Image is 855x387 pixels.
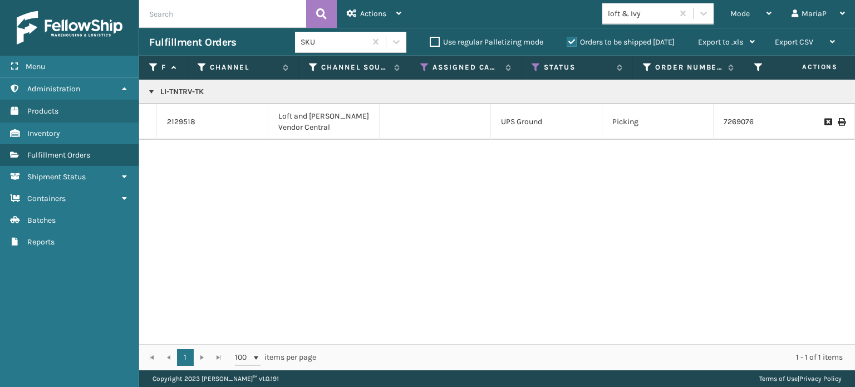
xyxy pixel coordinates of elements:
h3: Fulfillment Orders [149,36,236,49]
span: Containers [27,194,66,203]
span: Fulfillment Orders [27,150,90,160]
span: Batches [27,215,56,225]
span: Export CSV [775,37,813,47]
td: UPS Ground [491,104,602,140]
span: Products [27,106,58,116]
i: Request to Be Cancelled [824,118,831,126]
a: 1 [177,349,194,366]
i: Print Label [838,118,844,126]
span: items per page [235,349,316,366]
label: Fulfillment Order Id [161,62,166,72]
img: logo [17,11,122,45]
div: | [759,370,842,387]
a: 2129518 [167,116,195,128]
div: SKU [301,36,367,48]
span: Shipment Status [27,172,86,182]
span: Administration [27,84,80,94]
span: 100 [235,352,252,363]
span: Mode [730,9,750,18]
label: Orders to be shipped [DATE] [567,37,675,47]
span: Reports [27,237,55,247]
div: 1 - 1 of 1 items [332,352,843,363]
label: Channel [210,62,277,72]
label: Channel Source [321,62,389,72]
span: Actions [360,9,386,18]
td: Picking [602,104,714,140]
label: Assigned Carrier Service [433,62,500,72]
label: Order Number [655,62,723,72]
span: Export to .xls [698,37,743,47]
span: Inventory [27,129,60,138]
td: Loft and [PERSON_NAME] Vendor Central [268,104,380,140]
a: Terms of Use [759,375,798,383]
span: Menu [26,62,45,71]
div: loft & Ivy [608,8,674,19]
label: Status [544,62,611,72]
a: Privacy Policy [799,375,842,383]
p: Copyright 2023 [PERSON_NAME]™ v 1.0.191 [153,370,279,387]
label: Use regular Palletizing mode [430,37,543,47]
span: Actions [767,58,844,76]
td: 7269076 [714,104,825,140]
